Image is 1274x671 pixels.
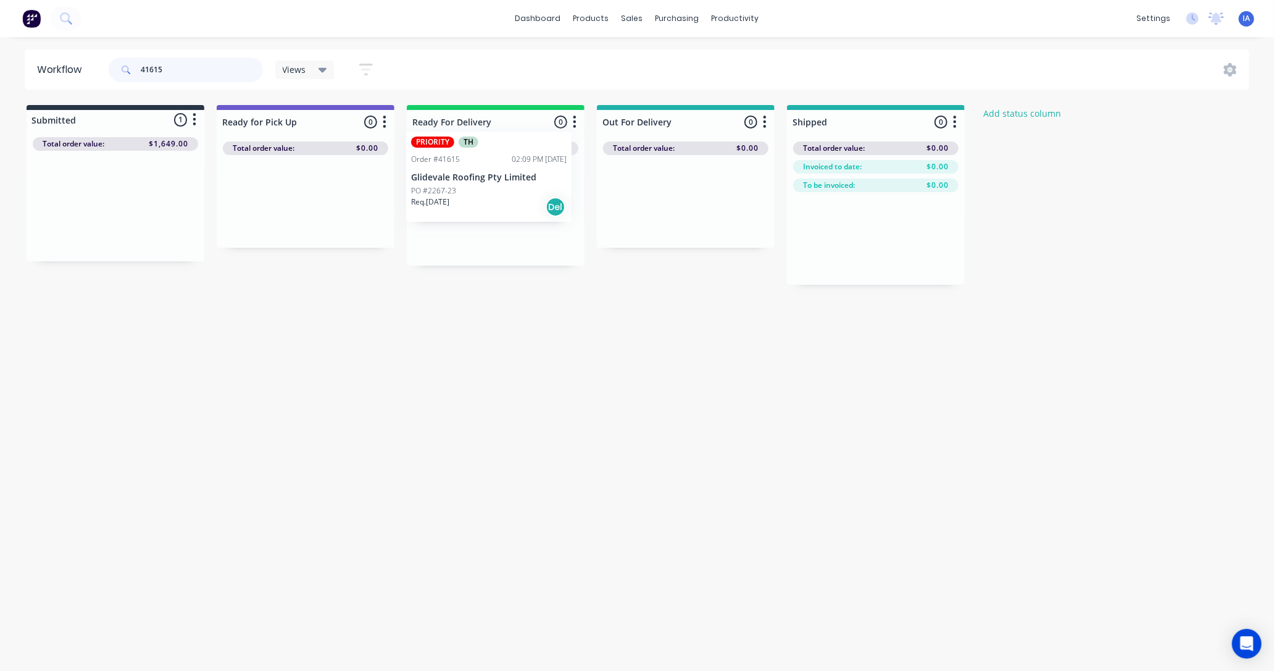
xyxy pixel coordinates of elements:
[602,116,724,129] input: Enter column name…
[935,116,947,129] span: 0
[174,113,187,126] span: 1
[554,116,567,129] span: 0
[803,180,855,191] span: To be invoiced:
[744,116,757,129] span: 0
[233,143,294,154] span: Total order value:
[977,105,1068,122] button: Add status column
[222,116,344,129] input: Enter column name…
[926,180,949,191] span: $0.00
[22,9,41,28] img: Factory
[356,143,378,154] span: $0.00
[1130,9,1176,28] div: settings
[141,57,263,82] input: Search for orders...
[649,9,706,28] div: purchasing
[43,138,104,150] span: Total order value:
[364,116,377,129] span: 0
[149,138,188,150] span: $1,649.00
[283,63,306,76] span: Views
[37,62,88,77] div: Workflow
[509,9,567,28] a: dashboard
[803,161,862,172] span: Invoiced to date:
[1232,629,1262,659] div: Open Intercom Messenger
[793,116,914,129] input: Enter column name…
[613,143,675,154] span: Total order value:
[803,143,865,154] span: Total order value:
[567,9,615,28] div: products
[412,116,534,129] input: Enter column name…
[29,114,76,127] div: Submitted
[736,143,759,154] span: $0.00
[1243,13,1251,24] span: IA
[926,161,949,172] span: $0.00
[546,143,568,154] span: $0.00
[926,143,949,154] span: $0.00
[423,143,485,154] span: Total order value:
[706,9,765,28] div: productivity
[615,9,649,28] div: sales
